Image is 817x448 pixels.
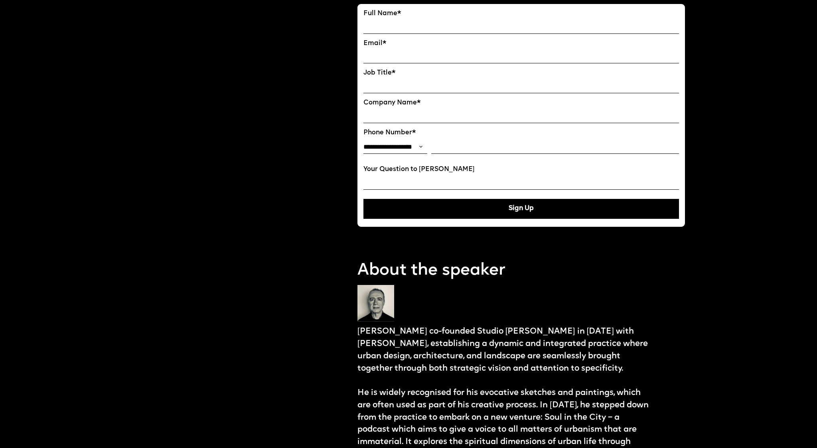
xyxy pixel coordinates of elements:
p: About the speaker [357,259,685,282]
label: Email [363,40,679,48]
label: Job Title [363,69,679,77]
button: Sign Up [363,199,679,219]
label: Company Name [363,99,679,107]
label: Phone Number [363,129,679,137]
label: Your Question to [PERSON_NAME] [363,166,679,174]
label: Full Name [363,10,679,18]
